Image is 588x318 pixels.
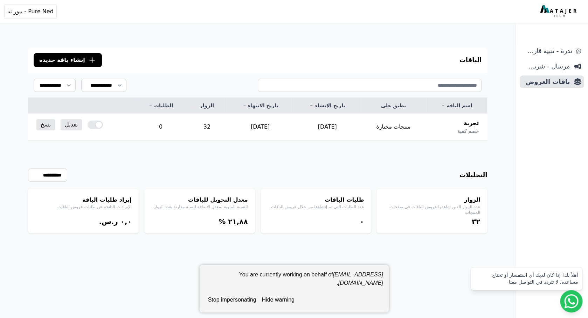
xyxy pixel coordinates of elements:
a: الطلبات [143,102,179,109]
div: You are currently working on behalf of . [205,270,383,293]
td: 0 [134,114,187,140]
th: الزوار [187,98,227,114]
div: ۳٢ [383,217,480,226]
span: تجربة [464,119,479,128]
td: 32 [187,114,227,140]
a: اسم الباقة [434,102,479,109]
span: باقات العروض [523,77,570,87]
button: Pure Ned - بيور ند [4,4,57,19]
span: مرسال - شريط دعاية [523,62,570,71]
span: ندرة - تنبية قارب علي النفاذ [523,46,572,56]
span: إنشاء باقة جديدة [39,56,85,64]
td: [DATE] [294,114,361,140]
span: % [219,217,226,226]
td: منتجات مختارة [361,114,426,140]
div: أهلاً بك! إذا كان لديك أي استفسار أو تحتاج مساعدة، لا تتردد في التواصل معنا [475,272,578,286]
h4: الزوار [383,196,480,204]
span: خصم كمية [457,128,479,135]
p: عدد الطلبات التي تم إنشاؤها من خلال عروض الباقات [268,204,364,210]
h3: التحليلات [459,170,487,180]
a: تاريخ الإنشاء [302,102,352,109]
th: تطبق على [361,98,426,114]
button: إنشاء باقة جديدة [34,53,102,67]
a: نسخ [36,119,55,130]
a: تعديل [61,119,82,130]
button: hide warning [259,293,297,307]
em: [EMAIL_ADDRESS][DOMAIN_NAME] [333,272,383,286]
p: الإيرادات الناتجة عن طلبات عروض الباقات [35,204,132,210]
h4: إيراد طلبات الباقة [35,196,132,204]
span: Pure Ned - بيور ند [7,7,54,16]
a: تاريخ الانتهاء [235,102,285,109]
bdi: ۰,۰ [120,217,132,226]
img: MatajerTech Logo [540,5,578,18]
span: ر.س. [99,217,118,226]
h4: طلبات الباقات [268,196,364,204]
bdi: ٢١,٨٨ [228,217,248,226]
p: عدد الزوار الذين شاهدوا عروض الباقات في صفحات المنتجات [383,204,480,215]
button: stop impersonating [205,293,259,307]
td: [DATE] [227,114,294,140]
div: ۰ [268,217,364,226]
h3: الباقات [459,55,482,65]
p: النسبة المئوية لمعدل الاضافة للسلة مقارنة بعدد الزوار [151,204,248,210]
h4: معدل التحويل للباقات [151,196,248,204]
